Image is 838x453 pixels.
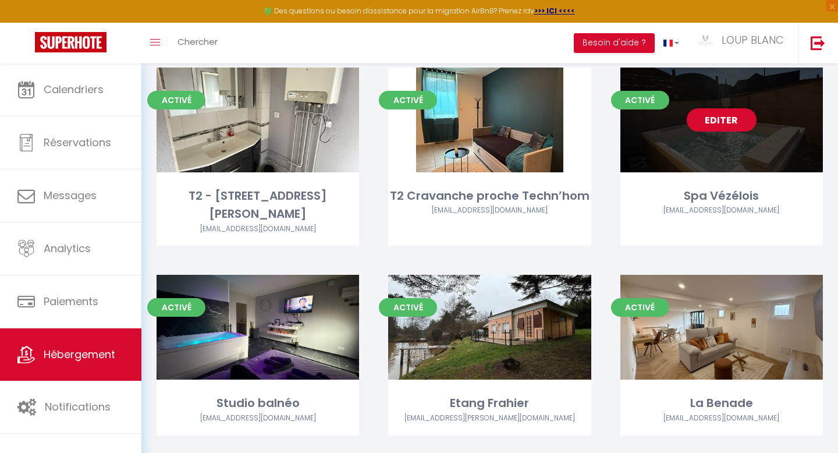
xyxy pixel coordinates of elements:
span: LOUP BLANC [722,33,784,47]
a: Editer [687,108,757,132]
div: Etang Frahier [388,394,591,412]
a: >>> ICI <<<< [534,6,575,16]
div: Airbnb [620,205,823,216]
div: T2 - [STREET_ADDRESS][PERSON_NAME] [157,187,359,224]
div: Airbnb [157,413,359,424]
button: Besoin d'aide ? [574,33,655,53]
span: Hébergement [44,347,115,362]
span: Paiements [44,294,98,309]
span: Activé [611,91,669,109]
span: Activé [379,298,437,317]
div: Spa Vézélois [620,187,823,205]
span: Notifications [45,399,111,414]
img: ... [697,34,714,46]
span: Calendriers [44,82,104,97]
img: logout [811,36,825,50]
div: Airbnb [157,224,359,235]
span: Analytics [44,241,91,256]
img: Super Booking [35,32,106,52]
div: Airbnb [620,413,823,424]
span: Messages [44,188,97,203]
span: Activé [147,91,205,109]
span: Chercher [177,36,218,48]
span: Activé [611,298,669,317]
div: Airbnb [388,205,591,216]
a: ... LOUP BLANC [688,23,798,63]
span: Activé [147,298,205,317]
span: Réservations [44,135,111,150]
div: Airbnb [388,413,591,424]
span: Activé [379,91,437,109]
div: T2 Cravanche proche Techn’hom [388,187,591,205]
div: Studio balnéo [157,394,359,412]
div: La Benade [620,394,823,412]
a: Chercher [169,23,226,63]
